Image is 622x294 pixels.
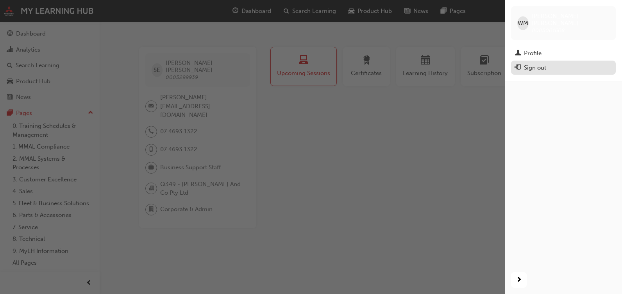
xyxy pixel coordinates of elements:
span: next-icon [516,275,522,285]
span: 0005001608 [532,27,565,34]
a: Profile [511,46,616,61]
span: WM [518,19,528,28]
span: man-icon [515,50,521,57]
div: Profile [524,49,542,58]
span: [PERSON_NAME] [PERSON_NAME] [532,13,609,27]
button: Sign out [511,61,616,75]
span: exit-icon [515,65,521,72]
div: Sign out [524,63,546,72]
